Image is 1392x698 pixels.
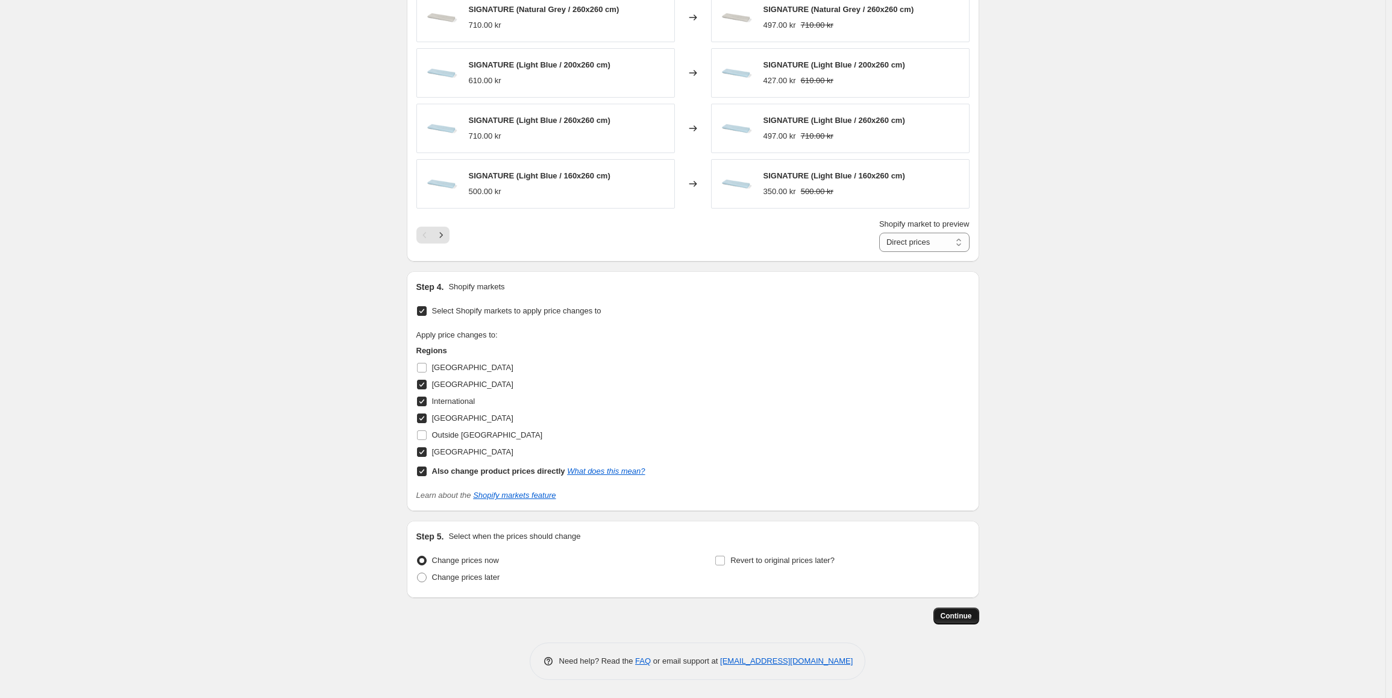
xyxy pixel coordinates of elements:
[416,227,450,244] nav: Pagination
[423,110,459,146] img: plain_flatsheet_lightblue_pack_1_new_final_f445551f-04e8-4f38-9dba-f557fdb55cef_80x.png
[432,447,513,456] span: [GEOGRAPHIC_DATA]
[469,186,501,198] div: 500.00 kr
[763,116,905,125] span: SIGNATURE (Light Blue / 260x260 cm)
[416,345,645,357] h3: Regions
[933,608,979,624] button: Continue
[718,166,754,202] img: plain_flatsheet_lightblue_pack_1_new_final_f445551f-04e8-4f38-9dba-f557fdb55cef_80x.png
[559,656,636,665] span: Need help? Read the
[469,171,610,180] span: SIGNATURE (Light Blue / 160x260 cm)
[718,55,754,91] img: plain_flatsheet_lightblue_pack_1_new_final_f445551f-04e8-4f38-9dba-f557fdb55cef_80x.png
[635,656,651,665] a: FAQ
[718,110,754,146] img: plain_flatsheet_lightblue_pack_1_new_final_f445551f-04e8-4f38-9dba-f557fdb55cef_80x.png
[469,19,501,31] div: 710.00 kr
[432,467,565,476] b: Also change product prices directly
[432,430,543,439] span: Outside [GEOGRAPHIC_DATA]
[448,281,504,293] p: Shopify markets
[469,130,501,142] div: 710.00 kr
[763,171,905,180] span: SIGNATURE (Light Blue / 160x260 cm)
[469,75,501,87] div: 610.00 kr
[432,573,500,582] span: Change prices later
[432,363,513,372] span: [GEOGRAPHIC_DATA]
[879,219,970,228] span: Shopify market to preview
[801,186,833,198] strike: 500.00 kr
[473,491,556,500] a: Shopify markets feature
[730,556,835,565] span: Revert to original prices later?
[763,75,796,87] div: 427.00 kr
[416,491,556,500] i: Learn about the
[763,186,796,198] div: 350.00 kr
[469,116,610,125] span: SIGNATURE (Light Blue / 260x260 cm)
[763,5,914,14] span: SIGNATURE (Natural Grey / 260x260 cm)
[720,656,853,665] a: [EMAIL_ADDRESS][DOMAIN_NAME]
[432,397,475,406] span: International
[433,227,450,244] button: Next
[432,556,499,565] span: Change prices now
[448,530,580,542] p: Select when the prices should change
[416,281,444,293] h2: Step 4.
[801,19,833,31] strike: 710.00 kr
[416,330,498,339] span: Apply price changes to:
[416,530,444,542] h2: Step 5.
[763,19,796,31] div: 497.00 kr
[763,130,796,142] div: 497.00 kr
[432,306,601,315] span: Select Shopify markets to apply price changes to
[423,55,459,91] img: plain_flatsheet_lightblue_pack_1_new_final_f445551f-04e8-4f38-9dba-f557fdb55cef_80x.png
[941,611,972,621] span: Continue
[801,75,833,87] strike: 610.00 kr
[763,60,905,69] span: SIGNATURE (Light Blue / 200x260 cm)
[801,130,833,142] strike: 710.00 kr
[432,413,513,423] span: [GEOGRAPHIC_DATA]
[651,656,720,665] span: or email support at
[423,166,459,202] img: plain_flatsheet_lightblue_pack_1_new_final_f445551f-04e8-4f38-9dba-f557fdb55cef_80x.png
[567,467,645,476] a: What does this mean?
[432,380,513,389] span: [GEOGRAPHIC_DATA]
[469,5,619,14] span: SIGNATURE (Natural Grey / 260x260 cm)
[469,60,610,69] span: SIGNATURE (Light Blue / 200x260 cm)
